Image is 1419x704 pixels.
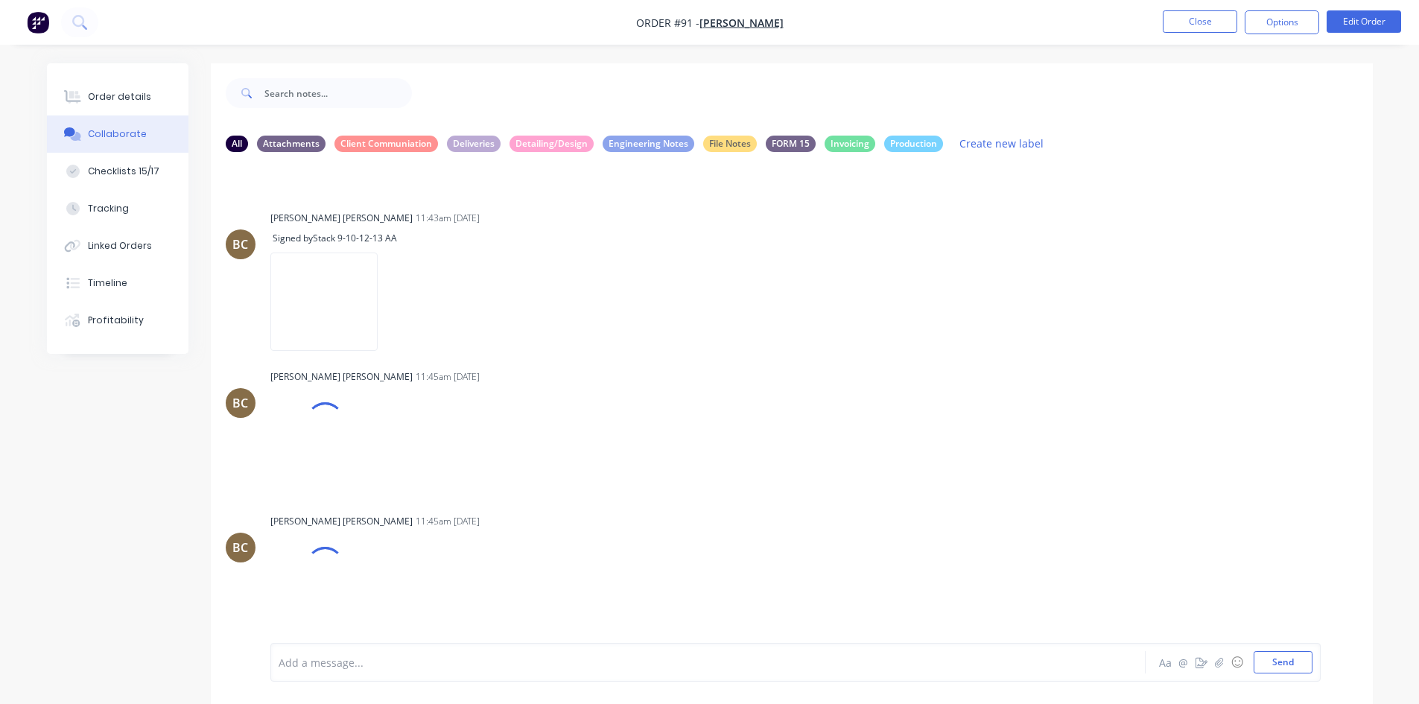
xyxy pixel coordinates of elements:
[232,235,248,253] div: BC
[257,136,326,152] div: Attachments
[270,370,413,384] div: [PERSON_NAME] [PERSON_NAME]
[270,212,413,225] div: [PERSON_NAME] [PERSON_NAME]
[264,78,412,108] input: Search notes...
[416,212,480,225] div: 11:43am [DATE]
[47,153,188,190] button: Checklists 15/17
[47,227,188,264] button: Linked Orders
[603,136,694,152] div: Engineering Notes
[703,136,757,152] div: File Notes
[27,11,49,34] img: Factory
[270,232,399,244] span: Signed by Stack 9-10-12-13 AA
[88,239,152,253] div: Linked Orders
[699,16,784,30] a: [PERSON_NAME]
[1228,653,1246,671] button: ☺
[47,264,188,302] button: Timeline
[47,302,188,339] button: Profitability
[47,190,188,227] button: Tracking
[1327,10,1401,33] button: Edit Order
[509,136,594,152] div: Detailing/Design
[88,127,147,141] div: Collaborate
[88,202,129,215] div: Tracking
[1163,10,1237,33] button: Close
[1157,653,1175,671] button: Aa
[447,136,501,152] div: Deliveries
[88,314,144,327] div: Profitability
[952,133,1052,153] button: Create new label
[232,394,248,412] div: BC
[825,136,875,152] div: Invoicing
[270,515,413,528] div: [PERSON_NAME] [PERSON_NAME]
[334,136,438,152] div: Client Communiation
[1254,651,1312,673] button: Send
[636,16,699,30] span: Order #91 -
[47,78,188,115] button: Order details
[88,276,127,290] div: Timeline
[416,370,480,384] div: 11:45am [DATE]
[1245,10,1319,34] button: Options
[1175,653,1193,671] button: @
[226,136,248,152] div: All
[416,515,480,528] div: 11:45am [DATE]
[232,539,248,556] div: BC
[88,90,151,104] div: Order details
[47,115,188,153] button: Collaborate
[884,136,943,152] div: Production
[88,165,159,178] div: Checklists 15/17
[766,136,816,152] div: FORM 15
